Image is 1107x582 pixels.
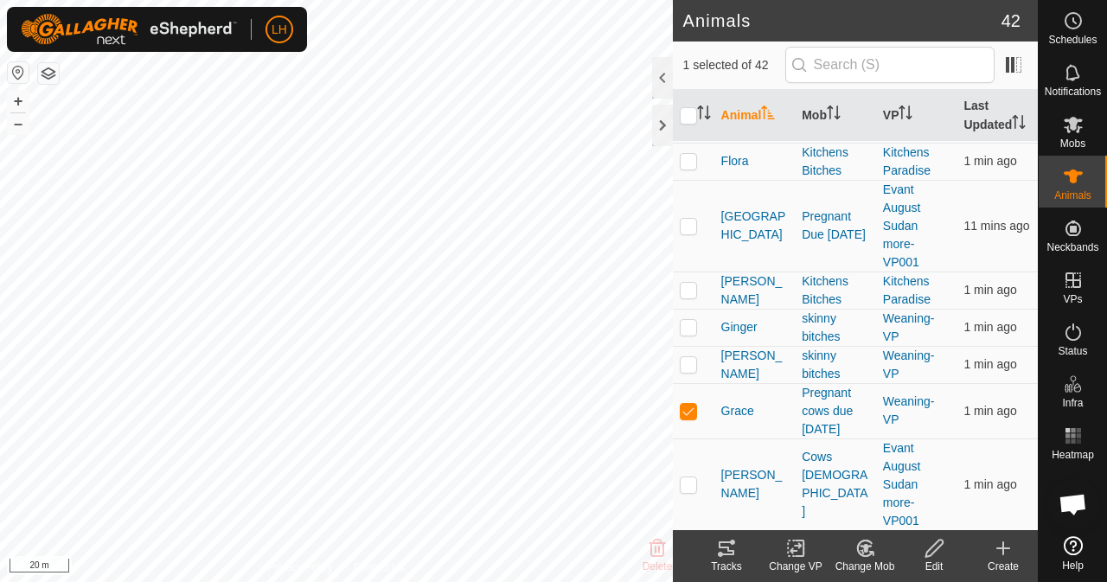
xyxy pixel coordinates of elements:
[1046,242,1098,253] span: Neckbands
[1054,190,1091,201] span: Animals
[761,108,775,122] p-sorticon: Activate to sort
[963,320,1016,334] span: 15 Sept 2025, 2:47 pm
[721,466,789,502] span: [PERSON_NAME]
[721,208,789,244] span: [GEOGRAPHIC_DATA]
[1047,478,1099,530] div: Open chat
[1060,138,1085,149] span: Mobs
[268,560,333,575] a: Privacy Policy
[785,47,995,83] input: Search (S)
[899,559,969,574] div: Edit
[883,182,921,269] a: Evant August Sudan more-VP001
[1062,398,1083,408] span: Infra
[692,559,761,574] div: Tracks
[802,384,869,438] div: Pregnant cows due [DATE]
[8,113,29,134] button: –
[721,152,749,170] span: Flora
[802,448,869,521] div: Cows [DEMOGRAPHIC_DATA]
[802,272,869,309] div: Kitchens Bitches
[1012,118,1026,131] p-sorticon: Activate to sort
[795,90,876,142] th: Mob
[830,559,899,574] div: Change Mob
[721,402,754,420] span: Grace
[714,90,796,142] th: Animal
[21,14,237,45] img: Gallagher Logo
[963,154,1016,168] span: 15 Sept 2025, 2:48 pm
[957,90,1038,142] th: Last Updated
[353,560,404,575] a: Contact Us
[883,274,931,306] a: Kitchens Paradise
[8,91,29,112] button: +
[802,347,869,383] div: skinny bitches
[883,441,921,528] a: Evant August Sudan more-VP001
[1052,450,1094,460] span: Heatmap
[272,21,287,39] span: LH
[827,108,841,122] p-sorticon: Activate to sort
[969,559,1038,574] div: Create
[963,219,1029,233] span: 15 Sept 2025, 2:38 pm
[721,347,789,383] span: [PERSON_NAME]
[697,108,711,122] p-sorticon: Activate to sort
[683,56,785,74] span: 1 selected of 42
[721,318,758,336] span: Ginger
[1062,560,1084,571] span: Help
[38,63,59,84] button: Map Layers
[761,559,830,574] div: Change VP
[963,283,1016,297] span: 15 Sept 2025, 2:48 pm
[1048,35,1097,45] span: Schedules
[802,144,869,180] div: Kitchens Bitches
[802,310,869,346] div: skinny bitches
[1058,346,1087,356] span: Status
[899,108,912,122] p-sorticon: Activate to sort
[721,272,789,309] span: [PERSON_NAME]
[1039,529,1107,578] a: Help
[963,404,1016,418] span: 15 Sept 2025, 2:48 pm
[8,62,29,83] button: Reset Map
[1063,294,1082,304] span: VPs
[883,311,935,343] a: Weaning-VP
[1045,86,1101,97] span: Notifications
[1001,8,1021,34] span: 42
[963,357,1016,371] span: 15 Sept 2025, 2:47 pm
[683,10,1001,31] h2: Animals
[883,349,935,381] a: Weaning-VP
[883,394,935,426] a: Weaning-VP
[963,477,1016,491] span: 15 Sept 2025, 2:47 pm
[883,145,931,177] a: Kitchens Paradise
[876,90,957,142] th: VP
[802,208,869,244] div: Pregnant Due [DATE]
